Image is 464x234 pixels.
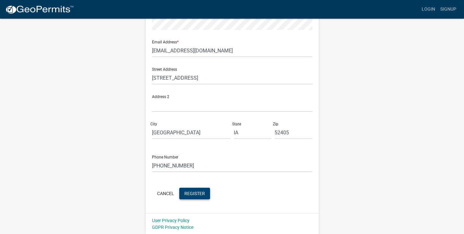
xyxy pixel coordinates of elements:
[152,225,193,230] a: GDPR Privacy Notice
[179,188,210,199] button: Register
[152,218,190,223] a: User Privacy Policy
[152,188,179,199] button: Cancel
[419,3,438,15] a: Login
[438,3,459,15] a: Signup
[184,191,205,196] span: Register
